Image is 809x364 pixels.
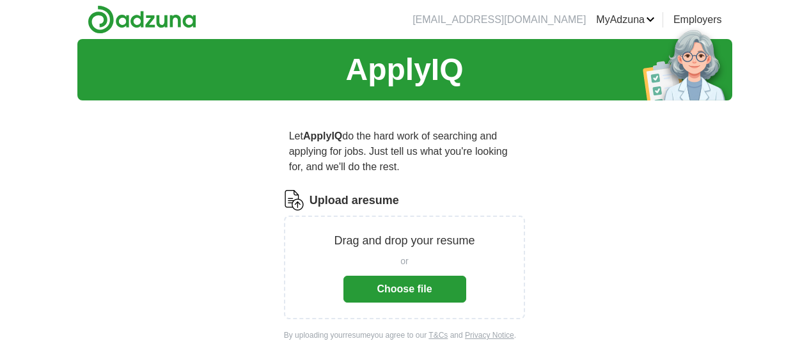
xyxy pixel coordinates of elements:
strong: ApplyIQ [303,131,342,141]
div: By uploading your resume you agree to our and . [284,329,526,341]
li: [EMAIL_ADDRESS][DOMAIN_NAME] [412,12,586,28]
p: Drag and drop your resume [334,232,475,249]
span: or [400,255,408,268]
a: MyAdzuna [596,12,655,28]
a: Employers [673,12,722,28]
a: T&Cs [428,331,448,340]
label: Upload a resume [310,192,399,209]
button: Choose file [343,276,466,303]
a: Privacy Notice [465,331,514,340]
img: CV Icon [284,190,304,210]
img: Adzuna logo [88,5,196,34]
p: Let do the hard work of searching and applying for jobs. Just tell us what you're looking for, an... [284,123,526,180]
h1: ApplyIQ [345,47,463,93]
